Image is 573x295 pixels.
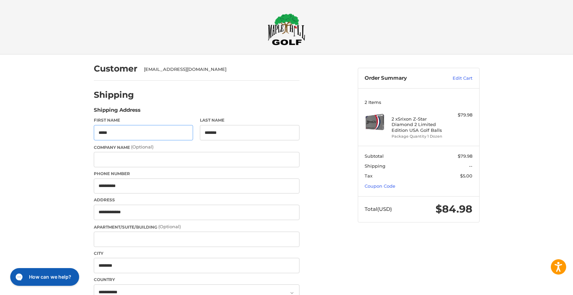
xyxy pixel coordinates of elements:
a: Coupon Code [365,183,395,189]
span: Shipping [365,163,385,169]
a: Edit Cart [438,75,472,82]
div: [EMAIL_ADDRESS][DOMAIN_NAME] [144,66,293,73]
label: City [94,250,299,257]
h4: 2 x Srixon Z-Star Diamond 2 Limited Edition USA Golf Balls [392,116,444,133]
h2: Shipping [94,90,134,100]
span: $79.98 [458,153,472,159]
li: Package Quantity 1 Dozen [392,134,444,139]
span: Total (USD) [365,206,392,212]
h3: Order Summary [365,75,438,82]
label: Apartment/Suite/Building [94,223,299,230]
div: $79.98 [445,112,472,119]
label: Phone Number [94,171,299,177]
small: (Optional) [131,144,153,150]
label: First Name [94,117,193,123]
span: $84.98 [436,203,472,215]
iframe: Gorgias live chat messenger [7,266,81,288]
h2: Customer [94,63,137,74]
label: Country [94,277,299,283]
span: Subtotal [365,153,384,159]
label: Company Name [94,144,299,151]
label: Last Name [200,117,299,123]
h3: 2 Items [365,99,472,105]
span: Tax [365,173,372,178]
legend: Shipping Address [94,106,141,117]
iframe: Google Customer Reviews [517,277,573,295]
label: Address [94,197,299,203]
span: $5.00 [460,173,472,178]
small: (Optional) [158,224,181,229]
img: Maple Hill Golf [268,13,305,45]
span: -- [469,163,472,169]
